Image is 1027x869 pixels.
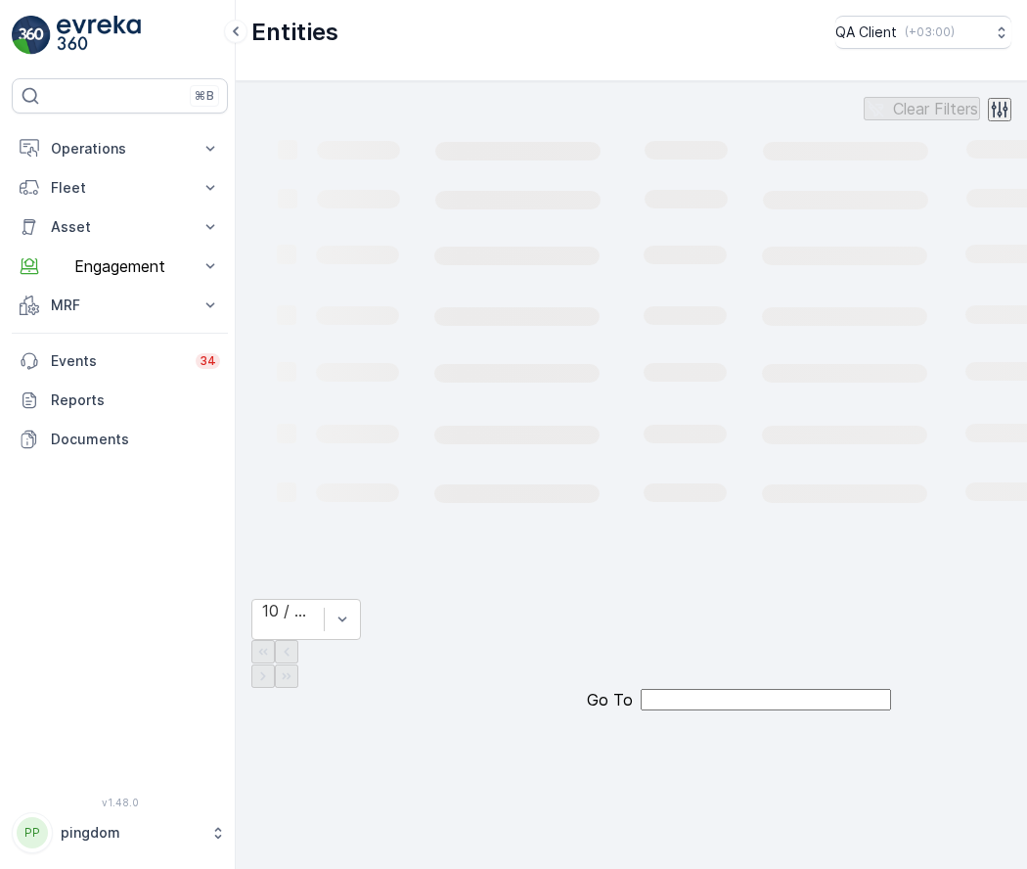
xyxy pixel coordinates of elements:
p: QA Client [835,23,897,42]
a: Events34 [12,342,228,381]
button: PPpingdom [12,812,228,853]
p: Events [51,351,184,371]
img: logo_light-DOdMpM7g.png [57,16,141,55]
a: Reports [12,381,228,420]
p: Fleet [51,178,189,198]
button: Fleet [12,168,228,207]
button: Engagement [12,247,228,286]
p: Clear Filters [893,100,978,117]
p: Asset [51,217,189,237]
button: Asset [12,207,228,247]
p: ⌘B [195,88,214,104]
div: 10 / Page [262,602,314,619]
button: QA Client(+03:00) [835,16,1011,49]
a: Documents [12,420,228,459]
img: logo [12,16,51,55]
p: Reports [51,390,220,410]
p: 34 [200,353,216,369]
span: Go To [587,691,633,709]
p: Entities [251,17,338,48]
p: Documents [51,430,220,449]
button: Operations [12,129,228,168]
button: MRF [12,286,228,325]
span: v 1.48.0 [12,797,228,808]
p: Engagement [51,257,189,275]
div: PP [17,817,48,848]
p: ( +03:00 ) [905,24,955,40]
button: Clear Filters [864,97,980,120]
p: MRF [51,296,189,315]
p: Operations [51,139,189,159]
p: pingdom [61,823,201,843]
